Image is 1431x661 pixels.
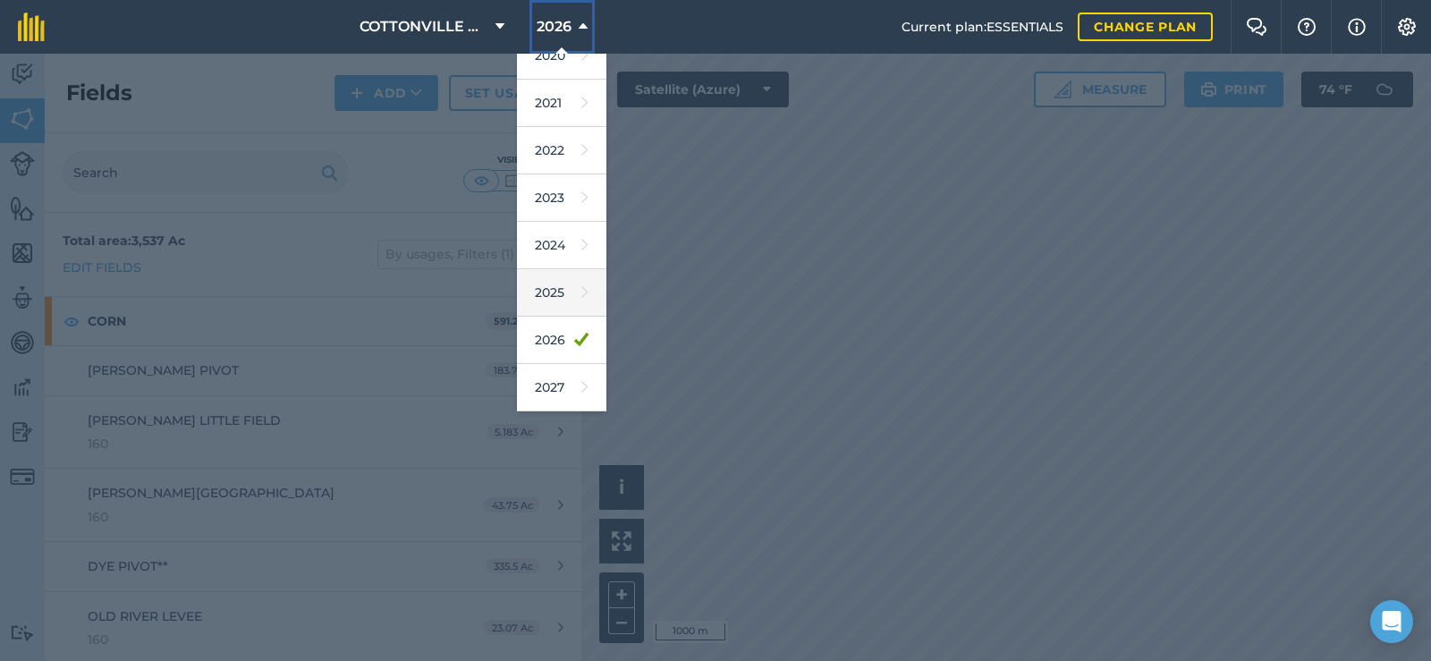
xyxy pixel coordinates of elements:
img: Two speech bubbles overlapping with the left bubble in the forefront [1246,18,1267,36]
a: 2025 [517,269,606,317]
img: A question mark icon [1296,18,1317,36]
a: 2021 [517,80,606,127]
img: svg+xml;base64,PHN2ZyB4bWxucz0iaHR0cDovL3d3dy53My5vcmcvMjAwMC9zdmciIHdpZHRoPSIxNyIgaGVpZ2h0PSIxNy... [1348,16,1366,38]
a: Change plan [1078,13,1213,41]
a: 2023 [517,174,606,222]
span: Current plan : ESSENTIALS [902,17,1063,37]
span: COTTONVILLE PLANTING COMPANY, LLC [360,16,488,38]
span: 2026 [537,16,572,38]
a: 2022 [517,127,606,174]
img: fieldmargin Logo [18,13,45,41]
a: 2024 [517,222,606,269]
div: Open Intercom Messenger [1370,600,1413,643]
a: 2027 [517,364,606,411]
img: A cog icon [1396,18,1418,36]
a: 2026 [517,317,606,364]
a: 2020 [517,32,606,80]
